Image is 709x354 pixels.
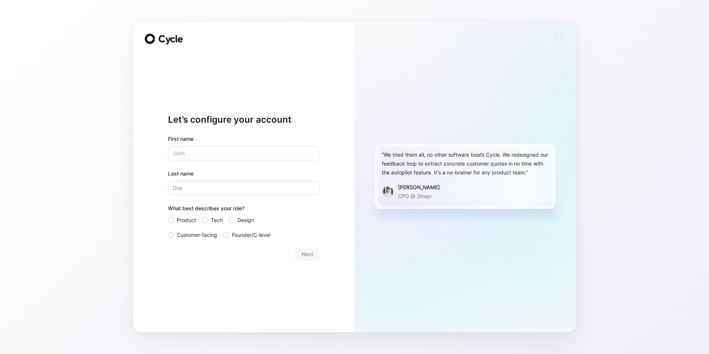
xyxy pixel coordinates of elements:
[398,192,440,201] p: CPO @ Strapi
[177,216,196,225] span: Product
[398,183,440,192] div: [PERSON_NAME]
[168,204,319,216] div: What best describes your role?
[177,231,217,239] span: Customer-facing
[168,146,319,160] input: John
[168,181,319,195] input: Doe
[168,135,319,143] div: First name
[168,169,319,178] label: Last name
[232,231,270,239] span: Founder/C-level
[382,150,549,177] div: “We tried them all, no other software beats Cycle. We redesigned our feedback loop to extract con...
[211,216,223,225] span: Tech
[168,114,319,126] h1: Let’s configure your account
[237,216,254,225] span: Design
